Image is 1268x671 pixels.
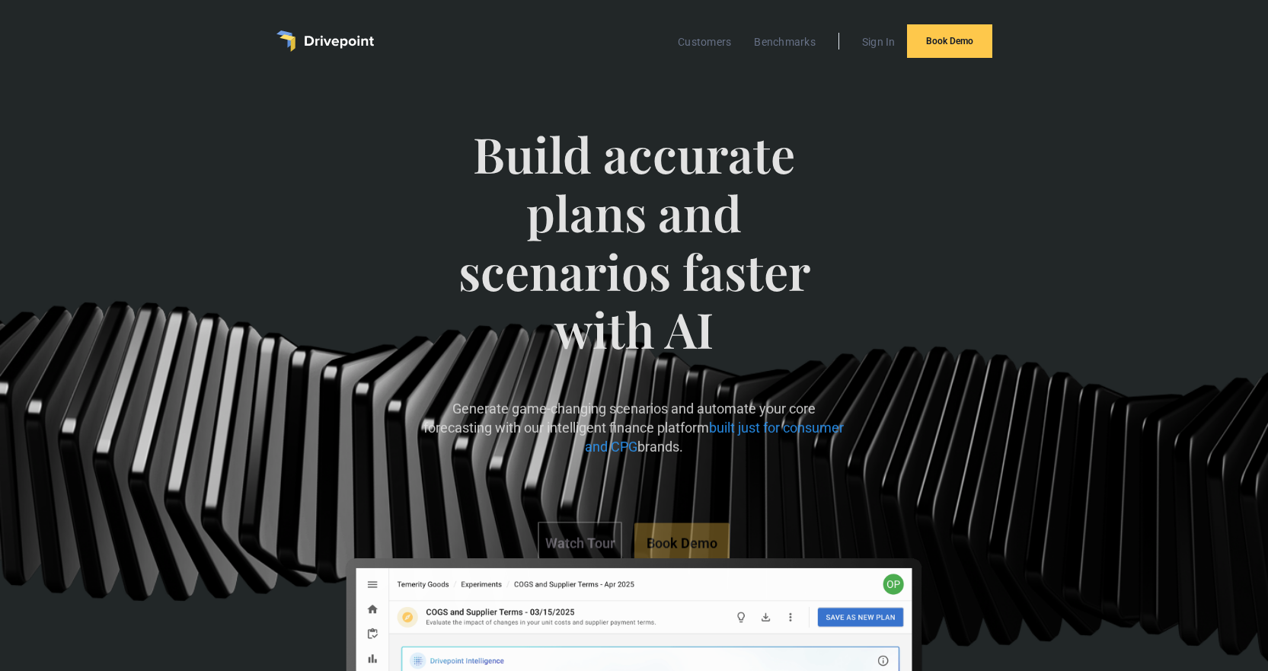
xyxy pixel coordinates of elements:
a: Benchmarks [746,32,823,52]
a: Book Demo [907,24,992,58]
a: Watch Tour [538,521,622,564]
p: Generate game-changing scenarios and automate your core forecasting with our intelligent finance ... [417,399,851,457]
span: built just for consumer and CPG [585,420,845,455]
a: home [276,30,374,52]
a: Sign In [854,32,903,52]
a: Book Demo [634,522,730,563]
span: Build accurate plans and scenarios faster with AI [417,125,851,389]
a: Customers [670,32,739,52]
